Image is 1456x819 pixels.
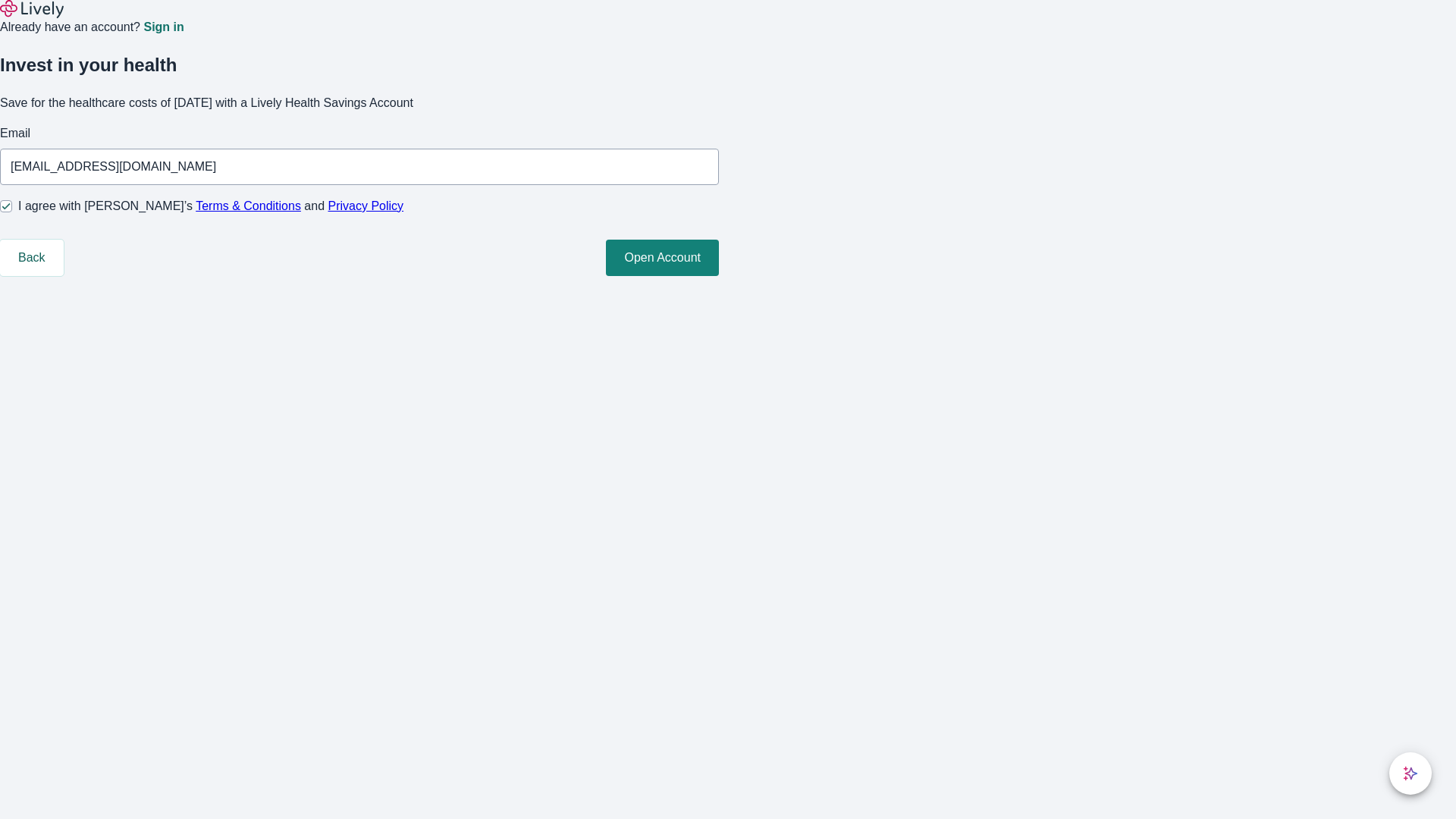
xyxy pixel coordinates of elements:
a: Sign in [143,21,184,33]
span: I agree with [PERSON_NAME]’s and [18,197,403,215]
a: Privacy Policy [328,199,404,212]
svg: Lively AI Assistant [1403,766,1418,781]
button: chat [1389,752,1432,795]
button: Open Account [606,240,719,276]
a: Terms & Conditions [196,199,301,212]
